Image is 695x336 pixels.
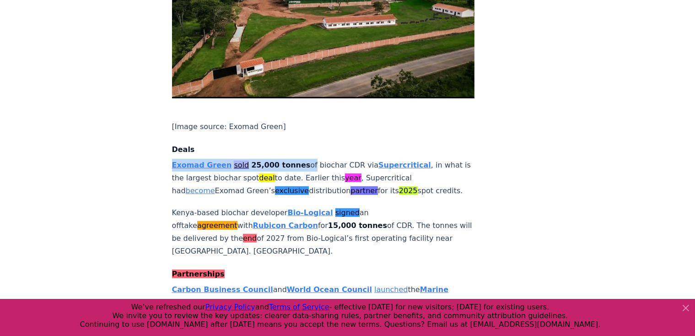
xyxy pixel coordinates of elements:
p: Kenya-based biochar developer an offtake with for of CDR. The tonnes will be delivered by the of ... [172,206,475,258]
multi-find-1-extension: highlighted by Multi Find [197,221,237,230]
p: of biochar CDR via , in what is the largest biochar spot to date. Earlier this , Supercritical ha... [172,159,475,197]
a: launched [374,285,408,294]
multi-find-1-extension: highlighted by Multi Find [350,186,377,195]
multi-find-1-extension: highlighted by Multi Find [259,173,275,182]
multi-find-1-extension: highlighted by Multi Find [275,186,309,195]
a: World Ocean Council [287,285,372,294]
a: Rubicon Carbon [253,221,318,230]
a: become [186,186,215,195]
multi-find-1-extension: highlighted by Multi Find [172,270,225,278]
a: Exomad Green [172,161,232,169]
multi-find-1-extension: highlighted by Multi Find [243,234,257,243]
a: Supercritical [378,161,431,169]
strong: Deals [172,145,195,154]
a: signed [335,208,360,217]
p: and the (mCDR Coalition), uniting companies, nonprofits, and academics to coordinate , policy eng... [172,283,475,335]
multi-find-1-extension: highlighted by Multi Find [234,161,249,169]
a: sold [234,161,249,169]
a: Bio-Logical [288,208,333,217]
strong: 15,000 tonnes [328,221,387,230]
a: Carbon Business Council [172,285,273,294]
strong: 25,000 tonnes [251,161,310,169]
p: [Image source: Exomad Green] [172,120,475,133]
multi-find-1-extension: highlighted by Multi Find [335,208,360,217]
multi-find-1-extension: highlighted by Multi Find [345,173,361,182]
multi-find-1-extension: highlighted by Multi Find [399,186,418,195]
